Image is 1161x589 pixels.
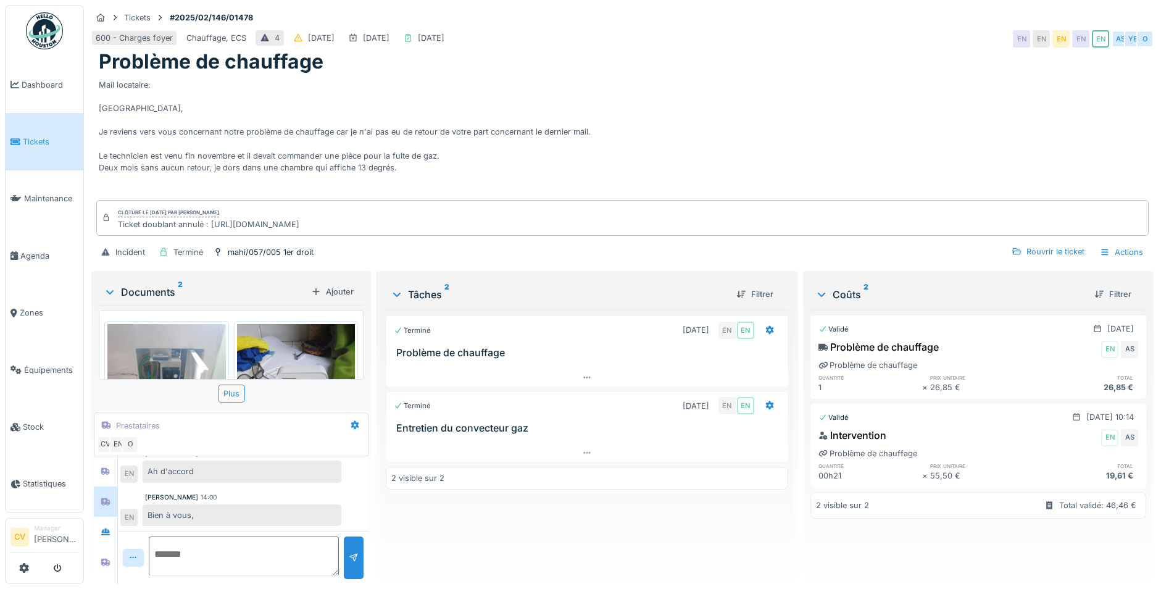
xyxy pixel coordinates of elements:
[143,504,341,526] div: Bien à vous,
[97,436,114,453] div: CV
[1092,30,1109,48] div: EN
[6,56,83,113] a: Dashboard
[118,219,299,230] div: Ticket doublant annulé : [URL][DOMAIN_NAME]
[396,347,783,359] h3: Problème de chauffage
[275,32,280,44] div: 4
[818,412,849,423] div: Validé
[922,382,930,393] div: ×
[818,470,923,482] div: 00h21
[173,246,203,258] div: Terminé
[34,524,78,550] li: [PERSON_NAME]
[391,472,444,484] div: 2 visible sur 2
[394,401,431,411] div: Terminé
[99,74,1146,198] div: Mail locataire: [GEOGRAPHIC_DATA], Je reviens vers vous concernant notre problème de chauffage ca...
[23,421,78,433] span: Stock
[178,285,183,299] sup: 2
[1121,341,1138,358] div: AS
[120,466,138,483] div: EN
[26,12,63,49] img: Badge_color-CXgf-gQk.svg
[1094,243,1149,261] div: Actions
[737,397,754,414] div: EN
[122,436,139,453] div: O
[34,524,78,533] div: Manager
[818,340,939,354] div: Problème de chauffage
[1034,382,1138,393] div: 26,85 €
[6,456,83,512] a: Statistiques
[818,448,917,459] div: Problème de chauffage
[718,322,736,339] div: EN
[818,374,923,382] h6: quantité
[1107,323,1134,335] div: [DATE]
[109,436,127,453] div: EN
[104,285,306,299] div: Documents
[116,420,160,432] div: Prestataires
[930,462,1034,470] h6: prix unitaire
[1101,341,1118,358] div: EN
[1089,286,1136,303] div: Filtrer
[863,287,868,302] sup: 2
[124,12,151,23] div: Tickets
[737,322,754,339] div: EN
[418,32,444,44] div: [DATE]
[1059,499,1136,511] div: Total validé: 46,46 €
[6,227,83,284] a: Agenda
[23,136,78,148] span: Tickets
[20,250,78,262] span: Agenda
[818,382,923,393] div: 1
[1136,30,1154,48] div: O
[201,493,217,502] div: 14:00
[930,382,1034,393] div: 26,85 €
[143,461,341,482] div: Ah d'accord
[1112,30,1129,48] div: AS
[218,385,245,403] div: Plus
[930,470,1034,482] div: 55,50 €
[20,307,78,319] span: Zones
[818,324,849,335] div: Validé
[818,462,923,470] h6: quantité
[816,499,869,511] div: 2 visible sur 2
[228,246,314,258] div: mahi/057/005 1er droit
[6,113,83,170] a: Tickets
[1124,30,1141,48] div: YE
[1072,30,1089,48] div: EN
[6,341,83,398] a: Équipements
[1052,30,1070,48] div: EN
[396,422,783,434] h3: Entretien du convecteur gaz
[1086,411,1134,423] div: [DATE] 10:14
[394,325,431,336] div: Terminé
[96,32,173,44] div: 600 - Charges foyer
[818,359,917,371] div: Problème de chauffage
[115,246,145,258] div: Incident
[391,287,726,302] div: Tâches
[6,170,83,227] a: Maintenance
[1013,30,1030,48] div: EN
[1033,30,1050,48] div: EN
[145,493,198,502] div: [PERSON_NAME]
[308,32,335,44] div: [DATE]
[922,470,930,482] div: ×
[683,400,709,412] div: [DATE]
[186,32,246,44] div: Chauffage, ECS
[1101,429,1118,446] div: EN
[99,50,323,73] h1: Problème de chauffage
[1121,429,1138,446] div: AS
[165,12,258,23] strong: #2025/02/146/01478
[683,324,709,336] div: [DATE]
[930,374,1034,382] h6: prix unitaire
[22,79,78,91] span: Dashboard
[363,32,389,44] div: [DATE]
[6,285,83,341] a: Zones
[24,364,78,376] span: Équipements
[718,397,736,414] div: EN
[10,528,29,546] li: CV
[731,286,778,303] div: Filtrer
[1034,374,1138,382] h6: total
[107,324,226,482] img: naxddfnh6b7i1dxlgenrlotz7cq1
[1007,243,1089,260] div: Rouvrir le ticket
[23,478,78,490] span: Statistiques
[444,287,449,302] sup: 2
[120,509,138,526] div: EN
[237,324,356,482] img: pjnzaxyd8qdg7dbcwfy1r3m3wyyu
[6,398,83,455] a: Stock
[306,283,359,300] div: Ajouter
